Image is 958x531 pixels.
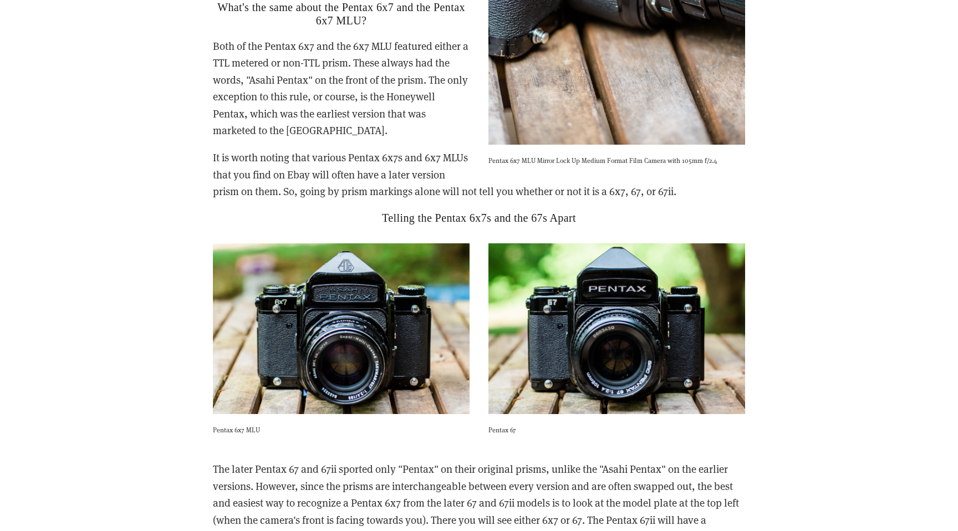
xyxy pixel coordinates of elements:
[213,424,470,435] p: Pentax 6x7 MLU
[213,38,745,139] p: Both of the Pentax 6x7 and the 6x7 MLU featured either a TTL metered or non-TTL prism. These alwa...
[213,211,745,224] h2: Telling the Pentax 6x7s and the 67s Apart
[488,155,745,166] p: Pentax 6x7 MLU Mirror Lock Up Medium Format Film Camera with 105mm f/2.4
[488,424,745,435] p: Pentax 67
[488,243,745,415] img: Pentax 67
[213,149,745,200] p: It is worth noting that various Pentax 6x7s and 6x7 MLUs that you find on Ebay will often have a ...
[213,243,470,415] img: Pentax 6x7 MLU
[213,1,745,27] h2: What's the same about the Pentax 6x7 and the Pentax 6x7 MLU?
